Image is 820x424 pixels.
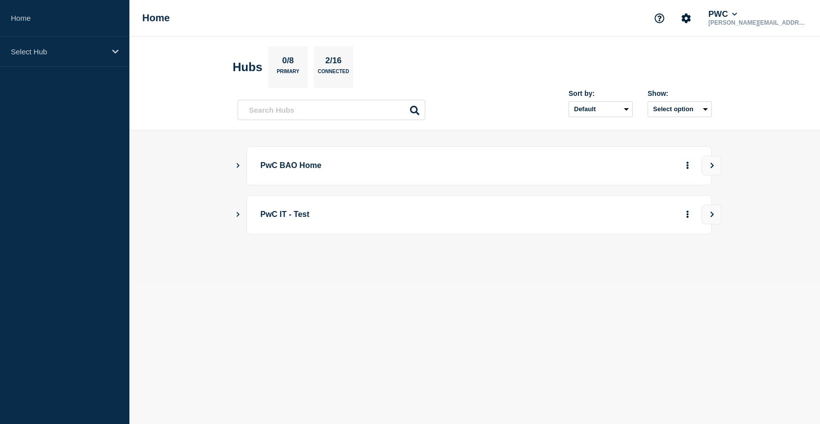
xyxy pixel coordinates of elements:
button: Show Connected Hubs [236,162,241,170]
div: Sort by: [569,89,633,97]
button: Support [649,8,670,29]
button: PWC [706,9,739,19]
button: View [701,205,721,224]
h2: Hubs [233,60,262,74]
div: Show: [648,89,712,97]
button: More actions [681,206,694,224]
p: Select Hub [11,47,106,56]
p: PwC IT - Test [260,206,533,224]
h1: Home [142,12,170,24]
p: PwC BAO Home [260,157,533,175]
input: Search Hubs [238,100,425,120]
button: Account settings [676,8,697,29]
button: More actions [681,157,694,175]
button: View [701,156,721,175]
p: [PERSON_NAME][EMAIL_ADDRESS][PERSON_NAME][DOMAIN_NAME] [706,19,809,26]
button: Select option [648,101,712,117]
select: Sort by [569,101,633,117]
p: 2/16 [322,56,345,69]
p: 0/8 [279,56,298,69]
p: Primary [277,69,299,79]
p: Connected [318,69,349,79]
button: Show Connected Hubs [236,211,241,218]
